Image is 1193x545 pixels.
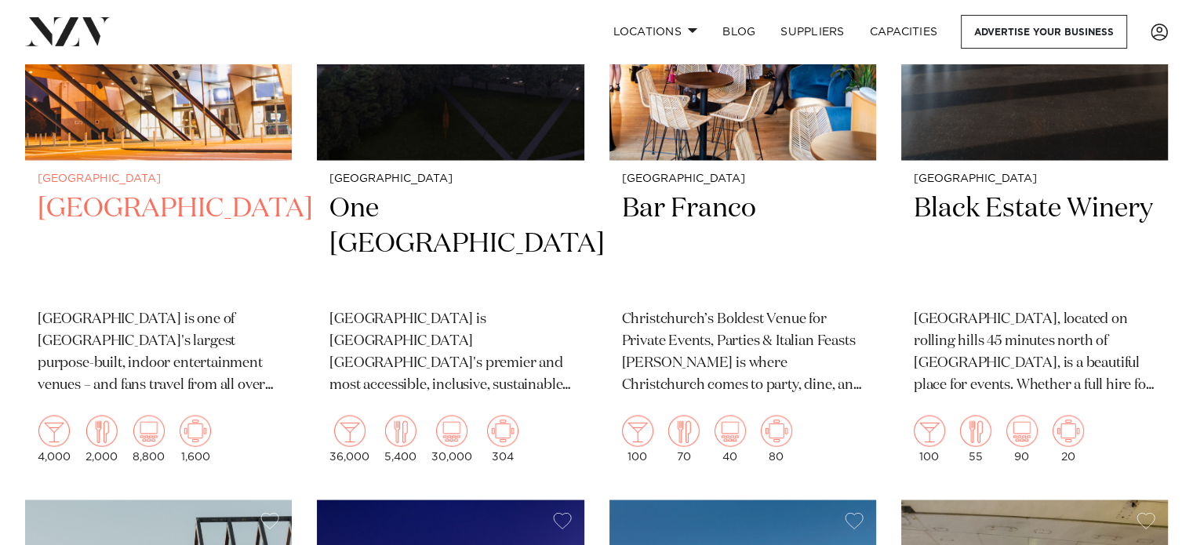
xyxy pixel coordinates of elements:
[385,416,416,447] img: dining.png
[487,416,518,447] img: meeting.png
[133,416,165,447] img: theatre.png
[384,416,416,463] div: 5,400
[914,416,945,463] div: 100
[715,416,746,447] img: theatre.png
[668,416,700,447] img: dining.png
[25,17,111,45] img: nzv-logo.png
[334,416,366,447] img: cocktail.png
[1053,416,1084,447] img: meeting.png
[431,416,472,463] div: 30,000
[961,15,1127,49] a: Advertise your business
[622,309,864,397] p: Christchurch’s Boldest Venue for Private Events, Parties & Italian Feasts [PERSON_NAME] is where ...
[622,416,653,463] div: 100
[914,173,1155,185] small: [GEOGRAPHIC_DATA]
[857,15,951,49] a: Capacities
[914,416,945,447] img: cocktail.png
[86,416,118,447] img: dining.png
[710,15,768,49] a: BLOG
[622,416,653,447] img: cocktail.png
[600,15,710,49] a: Locations
[38,416,70,447] img: cocktail.png
[38,191,279,297] h2: [GEOGRAPHIC_DATA]
[960,416,991,463] div: 55
[761,416,792,447] img: meeting.png
[38,309,279,397] p: [GEOGRAPHIC_DATA] is one of [GEOGRAPHIC_DATA]'s largest purpose-built, indoor entertainment venue...
[960,416,991,447] img: dining.png
[85,416,118,463] div: 2,000
[329,173,571,185] small: [GEOGRAPHIC_DATA]
[180,416,211,463] div: 1,600
[180,416,211,447] img: meeting.png
[914,191,1155,297] h2: Black Estate Winery
[38,173,279,185] small: [GEOGRAPHIC_DATA]
[329,191,571,297] h2: One [GEOGRAPHIC_DATA]
[1006,416,1038,447] img: theatre.png
[436,416,467,447] img: theatre.png
[715,416,746,463] div: 40
[622,191,864,297] h2: Bar Franco
[329,416,369,463] div: 36,000
[487,416,518,463] div: 304
[1053,416,1084,463] div: 20
[768,15,857,49] a: SUPPLIERS
[622,173,864,185] small: [GEOGRAPHIC_DATA]
[761,416,792,463] div: 80
[668,416,700,463] div: 70
[1006,416,1038,463] div: 90
[38,416,71,463] div: 4,000
[133,416,165,463] div: 8,800
[329,309,571,397] p: [GEOGRAPHIC_DATA] is [GEOGRAPHIC_DATA] [GEOGRAPHIC_DATA]'s premier and most accessible, inclusive...
[914,309,1155,397] p: [GEOGRAPHIC_DATA], located on rolling hills 45 minutes north of [GEOGRAPHIC_DATA], is a beautiful...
